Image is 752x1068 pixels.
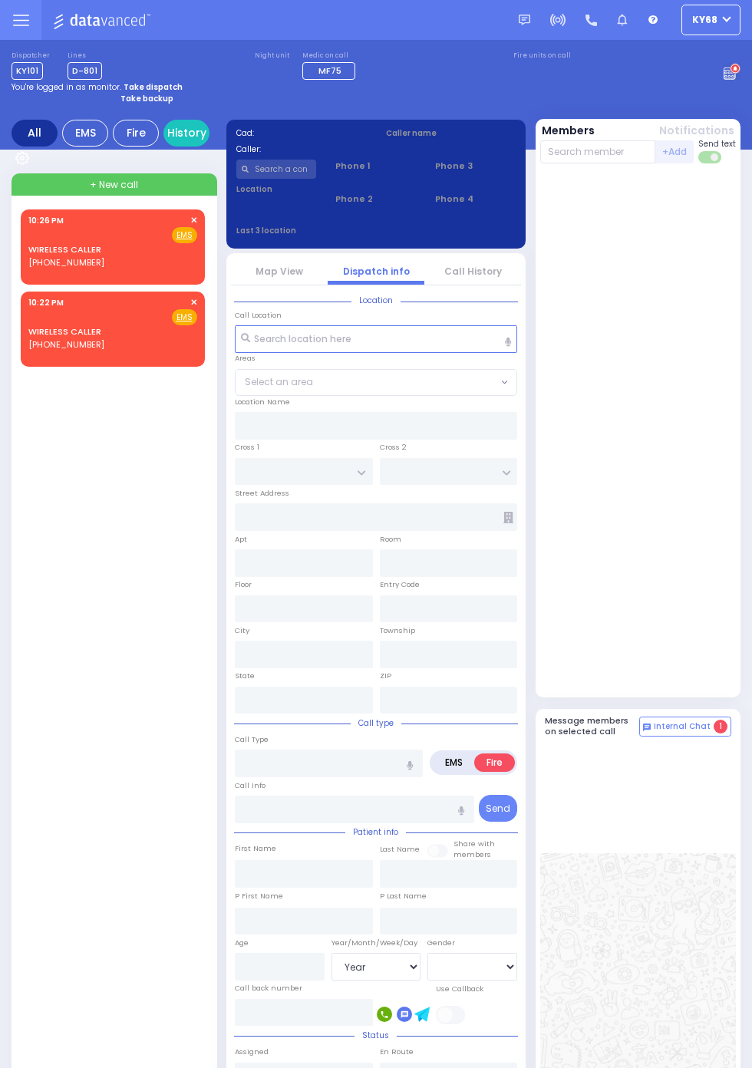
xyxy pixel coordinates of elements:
[351,295,401,306] span: Location
[335,160,416,173] span: Phone 1
[355,1030,397,1041] span: Status
[681,5,740,35] button: ky68
[302,51,360,61] label: Medic on call
[190,214,197,227] span: ✕
[380,671,391,681] label: ZIP
[28,243,101,255] a: WIRELESS CALLER
[255,51,289,61] label: Night unit
[28,297,64,308] span: 10:22 PM
[235,625,249,636] label: City
[503,512,513,523] span: Other building occupants
[235,579,252,590] label: Floor
[235,891,283,902] label: P First Name
[335,193,416,206] span: Phone 2
[714,720,727,733] span: 1
[12,62,43,80] span: KY101
[519,15,530,26] img: message.svg
[176,311,193,323] u: EMS
[351,717,401,729] span: Call type
[62,120,108,147] div: EMS
[236,183,317,195] label: Location
[163,120,209,147] a: History
[256,265,303,278] a: Map View
[236,225,377,236] label: Last 3 location
[235,671,255,681] label: State
[380,534,401,545] label: Room
[12,120,58,147] div: All
[479,795,517,822] button: Send
[235,1047,269,1057] label: Assigned
[90,178,138,192] span: + New call
[176,229,193,241] u: EMS
[540,140,656,163] input: Search member
[643,724,651,731] img: comment-alt.png
[386,127,516,139] label: Caller name
[454,839,495,849] small: Share with
[698,138,736,150] span: Send text
[380,579,420,590] label: Entry Code
[235,938,249,948] label: Age
[692,13,717,27] span: ky68
[235,353,256,364] label: Areas
[235,310,282,321] label: Call Location
[380,891,427,902] label: P Last Name
[654,721,711,732] span: Internal Chat
[53,11,155,30] img: Logo
[235,843,276,854] label: First Name
[235,488,289,499] label: Street Address
[454,849,491,859] span: members
[380,442,407,453] label: Cross 2
[698,150,723,165] label: Turn off text
[120,93,173,104] strong: Take backup
[68,51,102,61] label: Lines
[380,625,415,636] label: Township
[639,717,731,737] button: Internal Chat 1
[12,81,121,93] span: You're logged in as monitor.
[28,215,64,226] span: 10:26 PM
[474,753,515,772] label: Fire
[236,160,317,179] input: Search a contact
[545,716,640,736] h5: Message members on selected call
[318,64,341,77] span: MF75
[235,780,266,791] label: Call Info
[433,753,475,772] label: EMS
[28,338,104,351] span: [PHONE_NUMBER]
[236,143,367,155] label: Caller:
[235,734,269,745] label: Call Type
[436,984,483,994] label: Use Callback
[513,51,571,61] label: Fire units on call
[659,123,734,139] button: Notifications
[190,296,197,309] span: ✕
[68,62,102,80] span: D-801
[331,938,421,948] div: Year/Month/Week/Day
[427,938,455,948] label: Gender
[235,983,302,994] label: Call back number
[343,265,410,278] a: Dispatch info
[12,51,50,61] label: Dispatcher
[28,325,101,338] a: WIRELESS CALLER
[236,127,367,139] label: Cad:
[28,256,104,269] span: [PHONE_NUMBER]
[113,120,159,147] div: Fire
[542,123,595,139] button: Members
[380,844,420,855] label: Last Name
[235,534,247,545] label: Apt
[345,826,406,838] span: Patient info
[435,160,516,173] span: Phone 3
[245,375,313,389] span: Select an area
[235,325,517,353] input: Search location here
[235,442,259,453] label: Cross 1
[435,193,516,206] span: Phone 4
[235,397,290,407] label: Location Name
[444,265,502,278] a: Call History
[380,1047,414,1057] label: En Route
[124,81,183,93] strong: Take dispatch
